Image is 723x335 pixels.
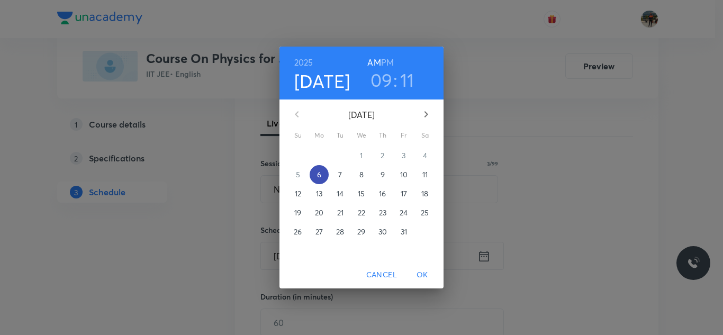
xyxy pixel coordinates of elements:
[421,188,428,199] p: 18
[405,265,439,285] button: OK
[373,222,392,241] button: 30
[400,169,408,180] p: 10
[415,165,435,184] button: 11
[400,69,414,91] button: 11
[331,222,350,241] button: 28
[366,268,397,282] span: Cancel
[359,169,364,180] p: 8
[394,203,413,222] button: 24
[373,130,392,141] span: Th
[288,203,308,222] button: 19
[373,203,392,222] button: 23
[367,55,381,70] button: AM
[331,165,350,184] button: 7
[315,207,323,218] p: 20
[394,165,413,184] button: 10
[352,203,371,222] button: 22
[401,227,407,237] p: 31
[310,203,329,222] button: 20
[295,188,301,199] p: 12
[415,130,435,141] span: Sa
[331,184,350,203] button: 14
[288,130,308,141] span: Su
[379,188,386,199] p: 16
[310,108,413,121] p: [DATE]
[362,265,401,285] button: Cancel
[310,130,329,141] span: Mo
[422,169,428,180] p: 11
[288,184,308,203] button: 12
[358,188,365,199] p: 15
[352,222,371,241] button: 29
[373,184,392,203] button: 16
[373,165,392,184] button: 9
[317,169,321,180] p: 6
[315,227,323,237] p: 27
[358,207,365,218] p: 22
[352,130,371,141] span: We
[394,222,413,241] button: 31
[294,70,350,92] button: [DATE]
[310,222,329,241] button: 27
[337,207,344,218] p: 21
[288,222,308,241] button: 26
[415,184,435,203] button: 18
[421,207,429,218] p: 25
[394,184,413,203] button: 17
[294,55,313,70] button: 2025
[352,184,371,203] button: 15
[331,130,350,141] span: Tu
[331,203,350,222] button: 21
[316,188,322,199] p: 13
[378,227,387,237] p: 30
[294,207,301,218] p: 19
[381,55,394,70] button: PM
[381,169,385,180] p: 9
[310,165,329,184] button: 6
[379,207,386,218] p: 23
[401,188,407,199] p: 17
[338,169,342,180] p: 7
[410,268,435,282] span: OK
[357,227,365,237] p: 29
[400,207,408,218] p: 24
[393,69,397,91] h3: :
[336,227,344,237] p: 28
[370,69,393,91] button: 09
[415,203,435,222] button: 25
[394,130,413,141] span: Fr
[352,165,371,184] button: 8
[294,227,302,237] p: 26
[310,184,329,203] button: 13
[337,188,344,199] p: 14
